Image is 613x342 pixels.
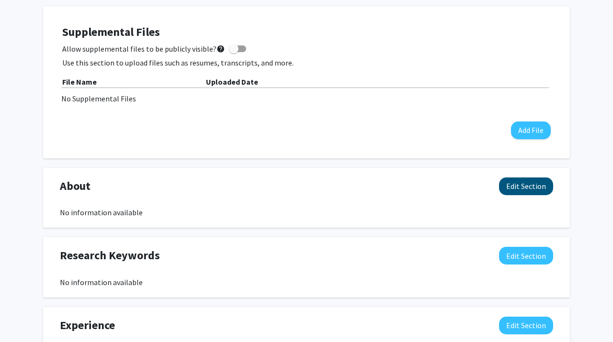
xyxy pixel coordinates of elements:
[511,121,551,139] button: Add File
[499,317,553,334] button: Edit Experience
[216,43,225,55] mat-icon: help
[499,177,553,195] button: Edit About
[61,93,552,104] div: No Supplemental Files
[7,299,41,335] iframe: Chat
[60,247,160,264] span: Research Keywords
[60,276,553,288] div: No information available
[62,77,97,87] b: File Name
[499,247,553,265] button: Edit Research Keywords
[62,43,225,55] span: Allow supplemental files to be publicly visible?
[60,207,553,218] div: No information available
[60,317,115,334] span: Experience
[62,57,551,68] p: Use this section to upload files such as resumes, transcripts, and more.
[62,25,551,39] h4: Supplemental Files
[60,177,91,195] span: About
[206,77,258,87] b: Uploaded Date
